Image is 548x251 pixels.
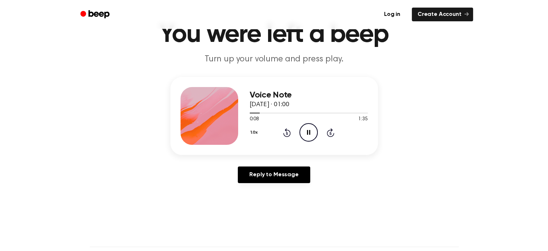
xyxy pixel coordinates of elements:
[75,8,116,22] a: Beep
[250,90,368,100] h3: Voice Note
[377,6,407,23] a: Log in
[90,22,459,48] h1: You were left a beep
[136,53,413,65] p: Turn up your volume and press play.
[238,166,310,183] a: Reply to Message
[250,116,259,123] span: 0:08
[250,126,260,139] button: 1.0x
[412,8,473,21] a: Create Account
[358,116,367,123] span: 1:35
[250,101,289,108] span: [DATE] · 01:00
